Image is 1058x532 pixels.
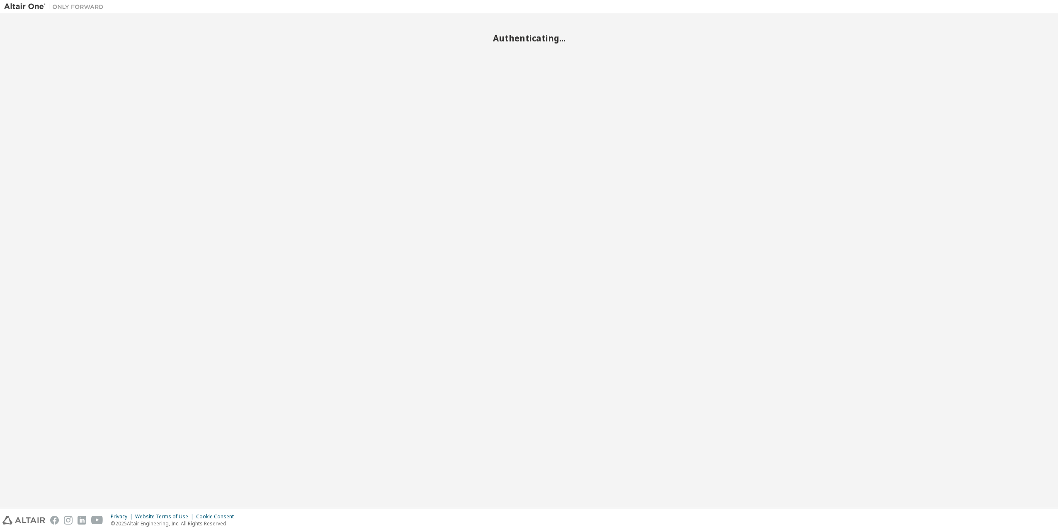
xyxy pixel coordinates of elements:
img: instagram.svg [64,516,73,525]
img: facebook.svg [50,516,59,525]
img: Altair One [4,2,108,11]
div: Privacy [111,513,135,520]
img: linkedin.svg [78,516,86,525]
h2: Authenticating... [4,33,1054,44]
img: youtube.svg [91,516,103,525]
div: Website Terms of Use [135,513,196,520]
img: altair_logo.svg [2,516,45,525]
div: Cookie Consent [196,513,239,520]
p: © 2025 Altair Engineering, Inc. All Rights Reserved. [111,520,239,527]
